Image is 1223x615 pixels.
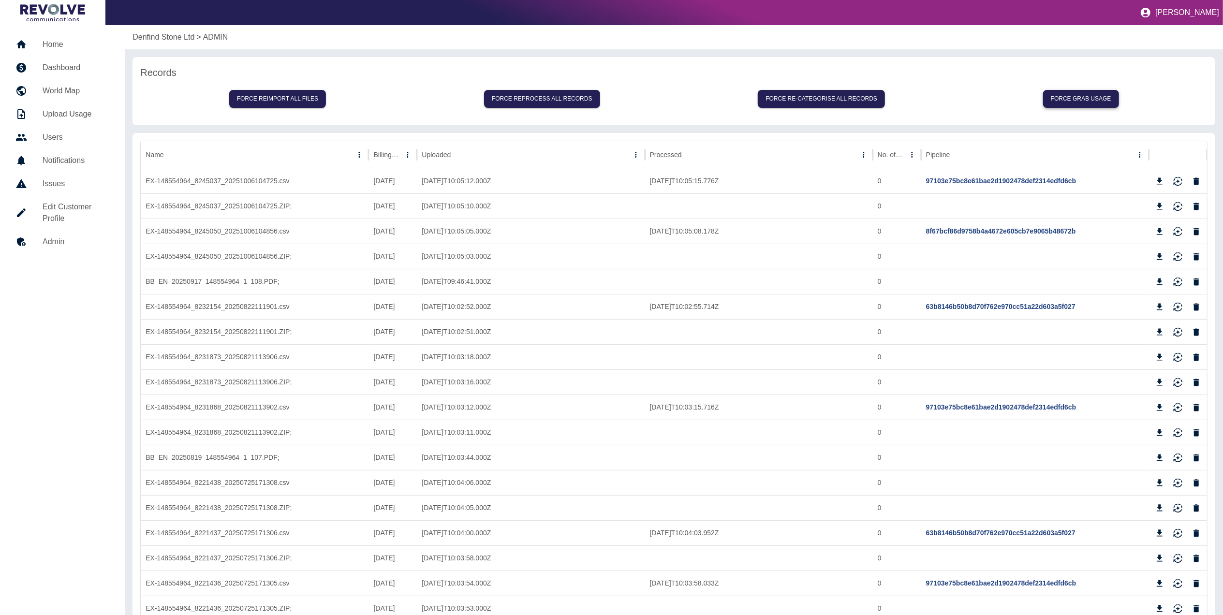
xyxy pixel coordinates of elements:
a: Dashboard [8,56,117,79]
div: 2025-07-28T10:03:58.000Z [417,545,645,571]
a: 63b8146b50b8d70f762e970cc51a22d603a5f027 [926,529,1076,537]
button: Reimport [1171,199,1185,214]
div: 20/09/2025 [368,269,417,294]
button: Download [1152,425,1167,440]
div: 20/08/2025 [368,395,417,420]
div: 20/07/2025 [368,545,417,571]
button: Download [1152,375,1167,390]
button: Download [1152,300,1167,314]
button: Force reprocess all records [484,90,600,108]
button: Reimport [1171,425,1185,440]
div: 2025-08-25T10:02:52.000Z [417,294,645,319]
div: EX-148554964_8245037_20251006104725.csv [141,168,368,193]
div: EX-148554964_8245037_20251006104725.ZIP; [141,193,368,219]
div: 0 [873,495,921,520]
button: No. of rows column menu [905,148,919,161]
div: 20/09/2025 [368,193,417,219]
button: Delete [1189,275,1204,289]
div: 0 [873,571,921,596]
div: 0 [873,269,921,294]
div: 0 [873,193,921,219]
a: 63b8146b50b8d70f762e970cc51a22d603a5f027 [926,303,1076,310]
button: Processed column menu [857,148,870,161]
div: 0 [873,344,921,369]
div: Uploaded [422,151,451,159]
div: 2025-07-28T10:04:03.952Z [645,520,873,545]
button: Download [1152,350,1167,365]
button: Delete [1189,425,1204,440]
div: 20/09/2025 [368,244,417,269]
div: 2025-07-28T10:04:05.000Z [417,495,645,520]
div: EX-148554964_8245050_20251006104856.ZIP; [141,244,368,269]
a: Users [8,126,117,149]
button: Download [1152,451,1167,465]
button: Delete [1189,199,1204,214]
button: Billing Date column menu [401,148,414,161]
div: 20/07/2025 [368,470,417,495]
div: 20/09/2025 [368,168,417,193]
div: 0 [873,520,921,545]
div: EX-148554964_8221438_20250725171308.ZIP; [141,495,368,520]
div: 20/08/2025 [368,369,417,395]
div: EX-148554964_8232154_20250822111901.ZIP; [141,319,368,344]
button: Delete [1189,551,1204,566]
div: 0 [873,319,921,344]
a: 8f67bcf86d9758b4a4672e605cb7e9065b48672b [926,227,1076,235]
div: 30/08/2025 [368,294,417,319]
h5: Issues [43,178,109,190]
button: Force re-categorise all records [758,90,885,108]
div: 2025-08-22T10:03:16.000Z [417,369,645,395]
button: Delete [1189,224,1204,239]
button: Delete [1189,174,1204,189]
div: BB_EN_20250917_148554964_1_108.PDF; [141,269,368,294]
p: Denfind Stone Ltd [133,31,194,43]
h5: World Map [43,85,109,97]
button: Download [1152,199,1167,214]
button: Download [1152,501,1167,515]
button: Reimport [1171,551,1185,566]
button: Download [1152,249,1167,264]
a: Edit Customer Profile [8,195,117,230]
h6: Records [140,65,1208,80]
a: Notifications [8,149,117,172]
a: 97103e75bc8e61bae2d1902478def2314edfd6cb [926,579,1076,587]
div: 0 [873,219,921,244]
div: Processed [650,151,682,159]
div: 2025-08-22T10:03:11.000Z [417,420,645,445]
div: EX-148554964_8221437_20250725171306.ZIP; [141,545,368,571]
div: 2025-07-28T10:04:06.000Z [417,470,645,495]
div: 20/08/2025 [368,344,417,369]
p: > [196,31,201,43]
div: 2025-10-07T10:05:03.000Z [417,244,645,269]
a: Admin [8,230,117,253]
div: 2025-08-22T10:03:15.716Z [645,395,873,420]
div: No. of rows [878,151,904,159]
p: ADMIN [203,31,228,43]
button: Download [1152,476,1167,490]
div: EX-148554964_8231873_20250821113906.ZIP; [141,369,368,395]
div: 2025-10-07T10:05:12.000Z [417,168,645,193]
div: 30/09/2025 [368,219,417,244]
div: 2025-07-28T10:04:00.000Z [417,520,645,545]
h5: Home [43,39,109,50]
div: 0 [873,244,921,269]
div: 0 [873,545,921,571]
button: Reimport [1171,300,1185,314]
img: Logo [20,4,85,21]
div: 2025-07-28T10:03:54.000Z [417,571,645,596]
div: 20/07/2025 [368,495,417,520]
div: 2025-08-22T10:03:18.000Z [417,344,645,369]
button: Force grab usage [1043,90,1119,108]
div: 0 [873,420,921,445]
div: 20/08/2025 [368,319,417,344]
h5: Upload Usage [43,108,109,120]
a: 97103e75bc8e61bae2d1902478def2314edfd6cb [926,403,1076,411]
button: Download [1152,400,1167,415]
button: Delete [1189,375,1204,390]
button: Reimport [1171,224,1185,239]
div: Pipeline [926,151,950,159]
button: Reimport [1171,400,1185,415]
a: Issues [8,172,117,195]
button: Download [1152,526,1167,541]
h5: Edit Customer Profile [43,201,109,224]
